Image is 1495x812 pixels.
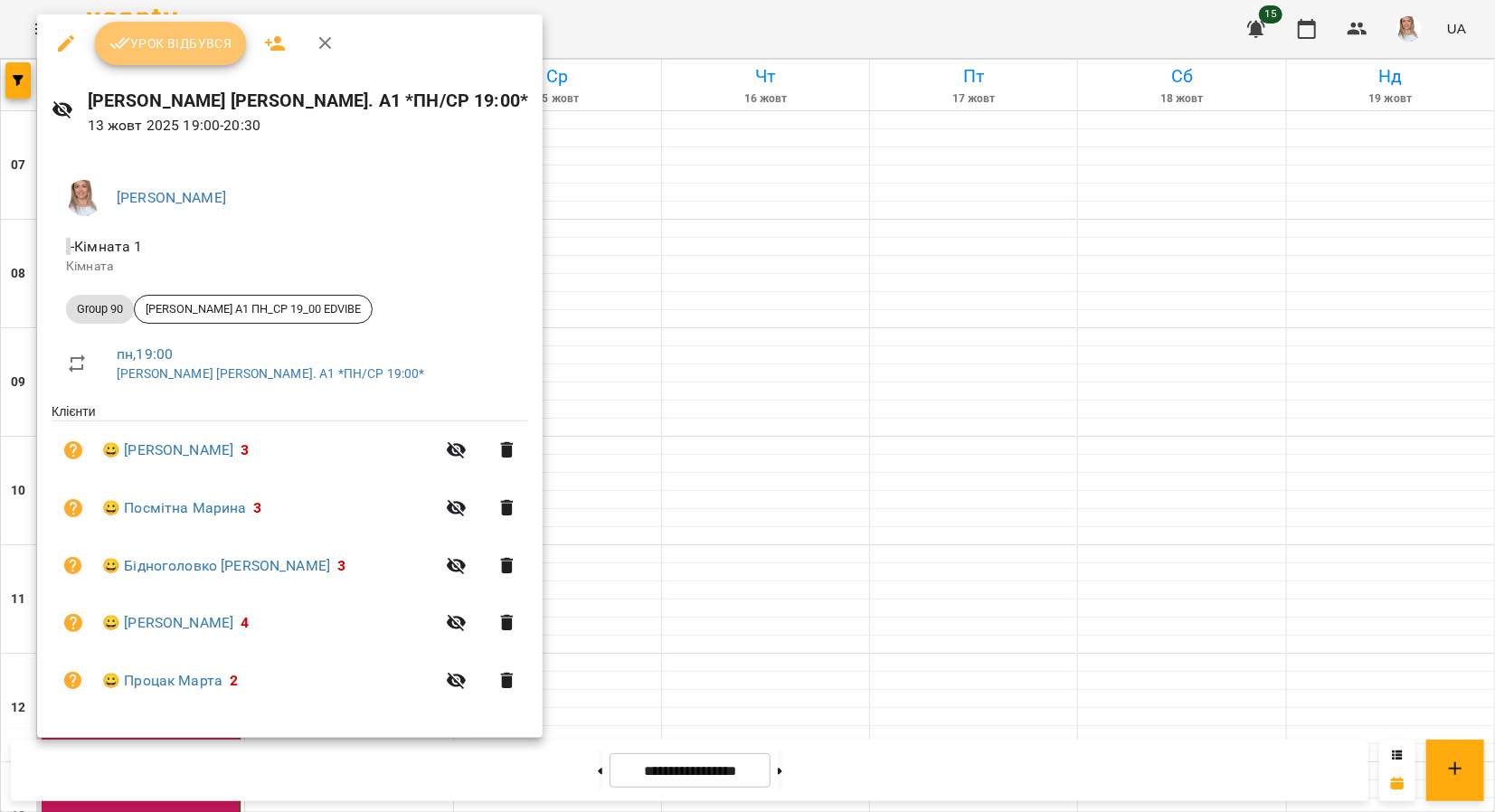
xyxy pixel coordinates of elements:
a: 😀 Бідноголовко [PERSON_NAME] [102,555,330,577]
ul: Клієнти [52,402,528,716]
button: Візит ще не сплачено. Додати оплату? [52,486,95,530]
p: Кімната [66,258,514,276]
a: 😀 Посмітна Марина [102,497,247,519]
a: пн , 19:00 [117,345,173,363]
a: [PERSON_NAME] [117,189,226,206]
span: 3 [254,499,262,516]
span: Урок відбувся [109,33,232,54]
h6: [PERSON_NAME] [PERSON_NAME]. А1 *ПН/СР 19:00* [88,87,529,115]
span: 4 [241,614,249,631]
a: 😀 [PERSON_NAME] [102,612,233,634]
button: Візит ще не сплачено. Додати оплату? [52,429,95,472]
button: Візит ще не сплачено. Додати оплату? [52,659,95,703]
span: 3 [337,557,345,574]
span: 2 [230,672,238,689]
span: - Кімната 1 [66,238,147,255]
button: Візит ще не сплачено. Додати оплату? [52,544,95,588]
p: 13 жовт 2025 19:00 - 20:30 [88,115,529,137]
a: 😀 Процак Марта [102,670,222,692]
button: Урок відбувся [95,22,247,65]
div: [PERSON_NAME] А1 ПН_СР 19_00 EDVIBE [134,295,373,324]
span: 3 [241,441,249,458]
a: [PERSON_NAME] [PERSON_NAME]. А1 *ПН/СР 19:00* [117,366,425,381]
span: [PERSON_NAME] А1 ПН_СР 19_00 EDVIBE [135,301,372,317]
img: a3864db21cf396e54496f7cceedc0ca3.jpg [66,180,102,216]
button: Візит ще не сплачено. Додати оплату? [52,601,95,645]
a: 😀 [PERSON_NAME] [102,439,233,461]
span: Group 90 [66,301,134,317]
